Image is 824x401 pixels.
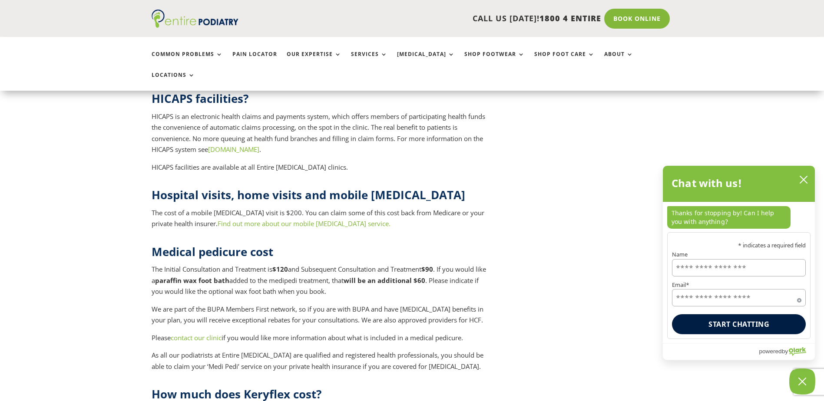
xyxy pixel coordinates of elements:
button: Close Chatbox [789,368,815,394]
p: The Initial Consultation and Treatment is and Subsequent Consultation and Treatment . If you woul... [152,264,490,304]
strong: paraffin wax foot bath [155,276,229,285]
strong: Medical pedicure cost [152,244,273,260]
a: Shop Footwear [464,51,525,70]
a: Our Expertise [287,51,341,70]
span: Required field [797,296,801,301]
strong: will be an additional $60 [344,276,425,285]
a: About [604,51,633,70]
div: olark chatbox [662,165,815,360]
p: The cost of a mobile [MEDICAL_DATA] visit is $200. You can claim some of this cost back from Medi... [152,207,490,230]
strong: $90 [421,265,433,273]
label: Name [672,252,806,257]
p: Please if you would like more information about what is included in a medical pedicure. [152,332,490,350]
a: Book Online [604,9,670,29]
button: Start chatting [672,314,806,334]
p: We are part of the BUPA Members First network, so if you are with BUPA and have [MEDICAL_DATA] be... [152,304,490,332]
p: HICAPS is an electronic health claims and payments system, which offers members of participating ... [152,111,490,162]
a: contact our clinic [171,333,222,342]
button: close chatbox [797,173,811,186]
label: Email* [672,282,806,288]
a: Powered by Olark [759,344,815,360]
span: by [782,346,788,357]
input: Name [672,259,806,276]
p: HICAPS facilities are available at all Entire [MEDICAL_DATA] clinics. [152,162,490,173]
div: chat [663,202,815,232]
span: 1800 4 ENTIRE [539,13,601,23]
a: Common Problems [152,51,223,70]
p: As all our podiatrists at Entire [MEDICAL_DATA] are qualified and registered health professionals... [152,350,490,372]
img: logo (1) [152,10,238,28]
strong: Hospital visits, home visits and mobile [MEDICAL_DATA] [152,187,465,203]
p: CALL US [DATE]! [272,13,601,24]
span: powered [759,346,781,357]
strong: $120 [272,265,288,273]
input: Email [672,289,806,306]
a: [MEDICAL_DATA] [397,51,455,70]
h2: Chat with us! [672,174,742,192]
p: * indicates a required field [672,243,806,248]
a: Shop Foot Care [534,51,595,70]
a: Pain Locator [232,51,277,70]
a: [DOMAIN_NAME] [208,145,259,154]
a: Find out more about our mobile [MEDICAL_DATA] service. [218,219,390,228]
strong: What is HICAPS and does Entire [MEDICAL_DATA] have HICAPS facilities? [152,75,456,106]
a: Locations [152,72,195,91]
a: Services [351,51,387,70]
a: Entire Podiatry [152,21,238,30]
p: Thanks for stopping by! Can I help you with anything? [667,206,791,229]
